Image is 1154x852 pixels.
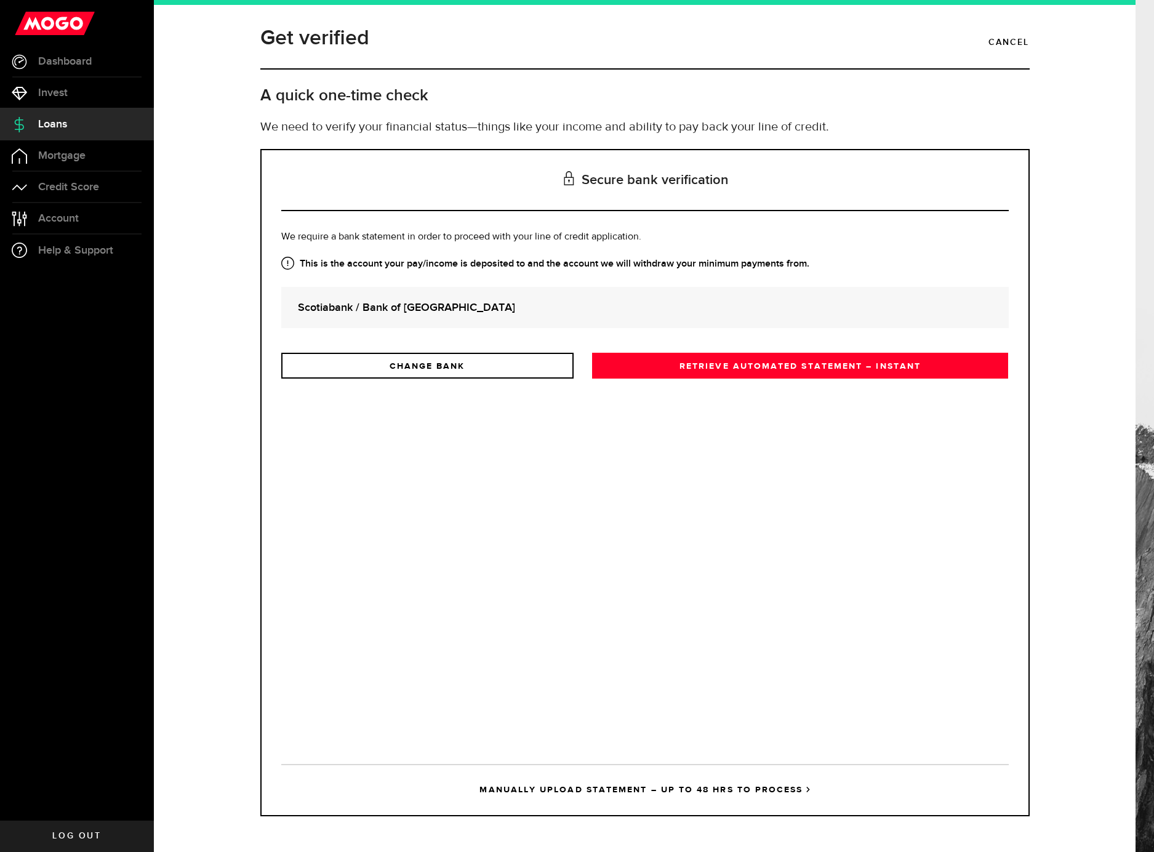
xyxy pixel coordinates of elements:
[281,353,574,379] a: CHANGE BANK
[38,182,99,193] span: Credit Score
[260,118,1030,137] p: We need to verify your financial status—things like your income and ability to pay back your line...
[38,245,113,256] span: Help & Support
[281,150,1009,211] h3: Secure bank verification
[38,119,67,130] span: Loans
[38,87,68,98] span: Invest
[38,213,79,224] span: Account
[260,22,369,54] h1: Get verified
[1102,800,1154,852] iframe: LiveChat chat widget
[260,86,1030,106] h2: A quick one-time check
[52,832,101,840] span: Log out
[281,257,1009,271] strong: This is the account your pay/income is deposited to and the account we will withdraw your minimum...
[281,232,641,242] span: We require a bank statement in order to proceed with your line of credit application.
[592,353,1009,379] a: RETRIEVE AUTOMATED STATEMENT – INSTANT
[988,32,1029,53] a: Cancel
[38,150,86,161] span: Mortgage
[298,299,992,316] strong: Scotiabank / Bank of [GEOGRAPHIC_DATA]
[38,56,92,67] span: Dashboard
